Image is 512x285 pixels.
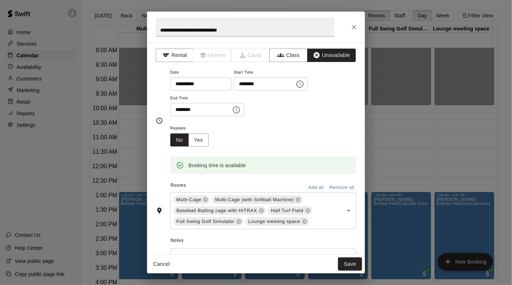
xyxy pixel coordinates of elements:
[333,250,345,263] button: Left Align
[170,133,209,147] div: outlined button group
[188,133,209,147] button: Yes
[245,218,303,225] span: Lounge meeting space
[245,217,309,226] div: Lounge meeting space
[269,49,308,62] button: Class
[317,250,329,263] button: Insert Link
[338,257,362,271] button: Save
[170,133,189,147] button: No
[156,207,163,214] svg: Rooms
[185,250,198,263] button: Redo
[304,250,316,263] button: Insert Code
[229,103,244,117] button: Choose time, selected time is 1:00 PM
[174,207,260,214] span: Baseball Batting cage with HITRAX
[212,196,297,203] span: Multi-Cage (with Softball Machine)
[304,182,328,193] button: Add all
[234,68,308,78] span: Start Time
[174,206,266,215] div: Baseball Batting cage with HITRAX
[268,207,306,214] span: Half Turf Field
[328,182,356,193] button: Remove all
[174,196,204,203] span: Multi-Cage
[174,195,210,204] div: Multi-Cage
[170,77,226,91] input: Choose date, selected date is Oct 11, 2025
[156,117,163,124] svg: Timing
[156,49,194,62] button: Rental
[264,250,277,263] button: Format Italics
[171,183,186,188] span: Rooms
[171,235,356,247] span: Notes
[307,49,356,62] button: Unavailable
[174,218,237,225] span: Full Swing Golf Simulator
[201,250,248,263] button: Formatting Options
[290,250,303,263] button: Format Strikethrough
[293,77,307,91] button: Choose time, selected time is 10:00 AM
[344,206,354,216] button: Open
[251,250,264,263] button: Format Bold
[277,250,290,263] button: Format Underline
[214,253,239,260] span: Normal
[348,21,361,34] button: Close
[174,217,243,226] div: Full Swing Golf Simulator
[188,159,246,172] div: Booking time is available
[212,195,302,204] div: Multi-Cage (with Softball Machine)
[170,94,244,103] span: End Time
[170,124,215,133] span: Repeats
[268,206,312,215] div: Half Turf Field
[150,257,173,271] button: Cancel
[194,49,232,62] span: Lessons must be created in the Services page first
[232,49,270,62] span: Camps can only be created in the Services page
[172,250,184,263] button: Undo
[170,68,231,78] span: Date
